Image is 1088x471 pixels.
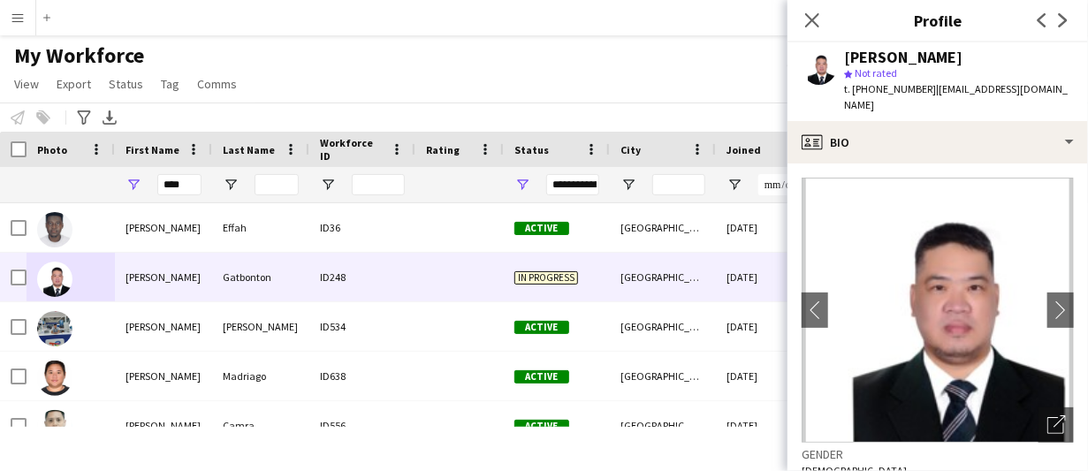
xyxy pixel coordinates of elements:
[758,174,811,195] input: Joined Filter Input
[115,302,212,351] div: [PERSON_NAME]
[309,302,415,351] div: ID534
[109,76,143,92] span: Status
[652,174,705,195] input: City Filter Input
[610,302,716,351] div: [GEOGRAPHIC_DATA]
[514,370,569,384] span: Active
[787,121,1088,163] div: Bio
[102,72,150,95] a: Status
[57,76,91,92] span: Export
[37,311,72,346] img: Eric Tomas
[309,253,415,301] div: ID248
[844,82,1068,111] span: | [EMAIL_ADDRESS][DOMAIN_NAME]
[37,262,72,297] img: Eric Gatbonton
[514,143,549,156] span: Status
[610,203,716,252] div: [GEOGRAPHIC_DATA]
[212,302,309,351] div: [PERSON_NAME]
[716,253,822,301] div: [DATE]
[37,143,67,156] span: Photo
[514,271,578,285] span: In progress
[115,352,212,400] div: [PERSON_NAME]
[126,143,179,156] span: First Name
[1039,407,1074,443] div: Open photos pop-in
[855,66,897,80] span: Not rated
[727,143,761,156] span: Joined
[223,177,239,193] button: Open Filter Menu
[37,212,72,247] img: Derick Effah
[610,401,716,450] div: [GEOGRAPHIC_DATA]
[212,401,309,450] div: Camra
[7,72,46,95] a: View
[14,42,144,69] span: My Workforce
[610,352,716,400] div: [GEOGRAPHIC_DATA]
[115,401,212,450] div: [PERSON_NAME]
[716,352,822,400] div: [DATE]
[802,178,1074,443] img: Crew avatar or photo
[212,352,309,400] div: Madriago
[154,72,186,95] a: Tag
[157,174,202,195] input: First Name Filter Input
[37,410,72,445] img: Roderick Camra
[223,143,275,156] span: Last Name
[161,76,179,92] span: Tag
[787,9,1088,32] h3: Profile
[115,253,212,301] div: [PERSON_NAME]
[309,203,415,252] div: ID36
[212,253,309,301] div: Gatbonton
[212,203,309,252] div: Effah
[620,177,636,193] button: Open Filter Menu
[320,136,384,163] span: Workforce ID
[514,177,530,193] button: Open Filter Menu
[620,143,641,156] span: City
[844,49,962,65] div: [PERSON_NAME]
[610,253,716,301] div: [GEOGRAPHIC_DATA]
[190,72,244,95] a: Comms
[352,174,405,195] input: Workforce ID Filter Input
[197,76,237,92] span: Comms
[716,203,822,252] div: [DATE]
[802,446,1074,462] h3: Gender
[255,174,299,195] input: Last Name Filter Input
[320,177,336,193] button: Open Filter Menu
[716,401,822,450] div: [DATE]
[37,361,72,396] img: Erica Madriago
[426,143,460,156] span: Rating
[49,72,98,95] a: Export
[716,302,822,351] div: [DATE]
[844,82,936,95] span: t. [PHONE_NUMBER]
[514,222,569,235] span: Active
[514,321,569,334] span: Active
[727,177,742,193] button: Open Filter Menu
[309,352,415,400] div: ID638
[14,76,39,92] span: View
[99,107,120,128] app-action-btn: Export XLSX
[514,420,569,433] span: Active
[309,401,415,450] div: ID556
[73,107,95,128] app-action-btn: Advanced filters
[126,177,141,193] button: Open Filter Menu
[115,203,212,252] div: [PERSON_NAME]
